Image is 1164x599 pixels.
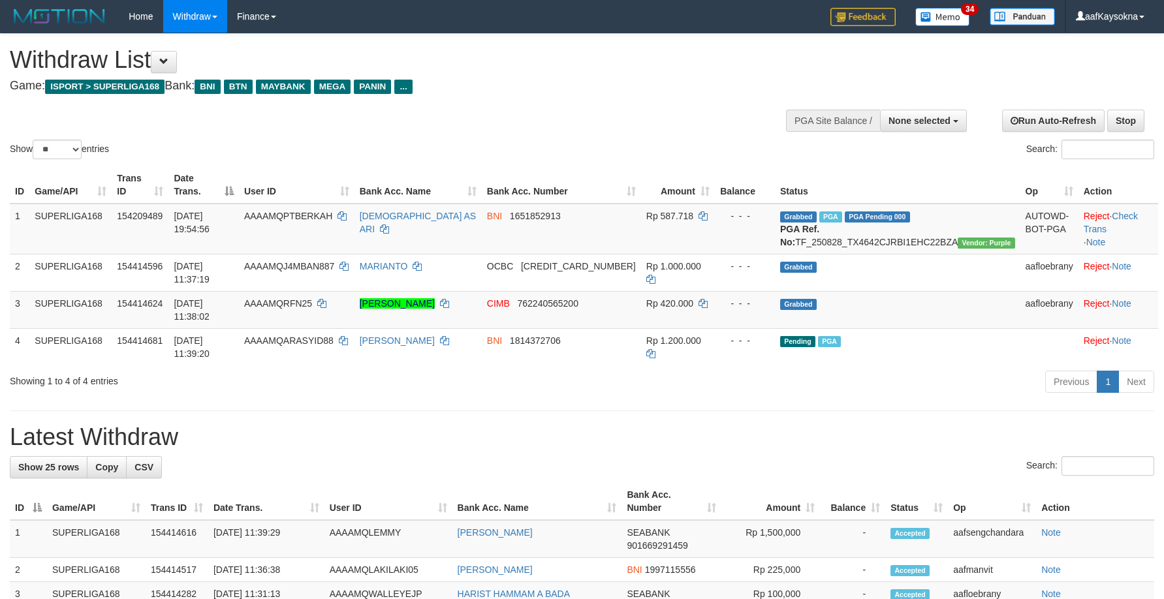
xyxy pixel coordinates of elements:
[360,261,408,271] a: MARIANTO
[239,166,354,204] th: User ID: activate to sort column ascending
[95,462,118,472] span: Copy
[10,328,29,365] td: 4
[10,140,109,159] label: Show entries
[10,483,47,520] th: ID: activate to sort column descending
[482,166,641,204] th: Bank Acc. Number: activate to sort column ascending
[889,115,951,126] span: None selected
[521,261,636,271] span: Copy 693816522488 to clipboard
[641,166,715,204] th: Amount: activate to sort column ascending
[174,298,210,322] span: [DATE] 11:38:02
[948,520,1036,558] td: aafsengchandara
[174,335,210,359] span: [DATE] 11:39:20
[324,483,452,520] th: User ID: activate to sort column ascending
[948,558,1036,582] td: aafmanvit
[627,540,687,551] span: Copy 901669291459 to clipboard
[10,424,1154,450] h1: Latest Withdraw
[775,204,1020,254] td: TF_250828_TX4642CJRBI1EHC22BZA
[10,369,475,388] div: Showing 1 to 4 of 4 entries
[1112,298,1131,309] a: Note
[1041,589,1061,599] a: Note
[487,298,510,309] span: CIMB
[117,298,163,309] span: 154414624
[721,520,820,558] td: Rp 1,500,000
[208,483,324,520] th: Date Trans.: activate to sort column ascending
[1112,261,1131,271] a: Note
[244,298,312,309] span: AAAAMQRFN25
[47,520,146,558] td: SUPERLIGA168
[29,328,112,365] td: SUPERLIGA168
[646,298,693,309] span: Rp 420.000
[314,80,351,94] span: MEGA
[10,254,29,291] td: 2
[29,166,112,204] th: Game/API: activate to sort column ascending
[208,520,324,558] td: [DATE] 11:39:29
[1062,140,1154,159] input: Search:
[452,483,622,520] th: Bank Acc. Name: activate to sort column ascending
[1078,328,1158,365] td: ·
[720,260,770,273] div: - - -
[208,558,324,582] td: [DATE] 11:36:38
[1084,298,1110,309] a: Reject
[885,483,948,520] th: Status: activate to sort column ascending
[487,211,502,221] span: BNI
[29,291,112,328] td: SUPERLIGA168
[1026,140,1154,159] label: Search:
[354,166,482,204] th: Bank Acc. Name: activate to sort column ascending
[10,47,763,73] h1: Withdraw List
[845,211,910,223] span: PGA Pending
[820,520,885,558] td: -
[720,297,770,310] div: - - -
[1078,254,1158,291] td: ·
[1097,371,1119,393] a: 1
[775,166,1020,204] th: Status
[830,8,896,26] img: Feedback.jpg
[1002,110,1105,132] a: Run Auto-Refresh
[168,166,239,204] th: Date Trans.: activate to sort column descending
[244,211,332,221] span: AAAAMQPTBERKAH
[244,261,335,271] span: AAAAMQJ4MBAN887
[890,565,930,576] span: Accepted
[33,140,82,159] select: Showentries
[244,335,334,346] span: AAAAMQARASYID88
[1020,204,1078,254] td: AUTOWD-BOT-PGA
[890,528,930,539] span: Accepted
[174,261,210,284] span: [DATE] 11:37:19
[117,335,163,346] span: 154414681
[780,299,817,310] span: Grabbed
[146,520,208,558] td: 154414616
[126,456,162,478] a: CSV
[510,335,561,346] span: Copy 1814372706 to clipboard
[29,254,112,291] td: SUPERLIGA168
[10,558,47,582] td: 2
[1078,204,1158,254] td: · ·
[45,80,165,94] span: ISPORT > SUPERLIGA168
[1078,166,1158,204] th: Action
[1020,254,1078,291] td: aafloebrany
[720,209,770,223] div: - - -
[1020,166,1078,204] th: Op: activate to sort column ascending
[1084,211,1110,221] a: Reject
[324,520,452,558] td: AAAAMQLEMMY
[458,589,570,599] a: HARIST HAMMAM A BADA
[146,483,208,520] th: Trans ID: activate to sort column ascending
[818,336,841,347] span: Marked by aafsoycanthlai
[10,7,109,26] img: MOTION_logo.png
[10,456,87,478] a: Show 25 rows
[510,211,561,221] span: Copy 1651852913 to clipboard
[394,80,412,94] span: ...
[117,261,163,271] span: 154414596
[780,211,817,223] span: Grabbed
[780,336,815,347] span: Pending
[627,564,642,575] span: BNI
[786,110,880,132] div: PGA Site Balance /
[958,238,1015,249] span: Vendor URL: https://trx4.1velocity.biz
[715,166,775,204] th: Balance
[360,335,435,346] a: [PERSON_NAME]
[1086,237,1106,247] a: Note
[224,80,253,94] span: BTN
[487,335,502,346] span: BNI
[990,8,1055,25] img: panduan.png
[29,204,112,254] td: SUPERLIGA168
[360,211,476,234] a: [DEMOGRAPHIC_DATA] AS ARI
[112,166,168,204] th: Trans ID: activate to sort column ascending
